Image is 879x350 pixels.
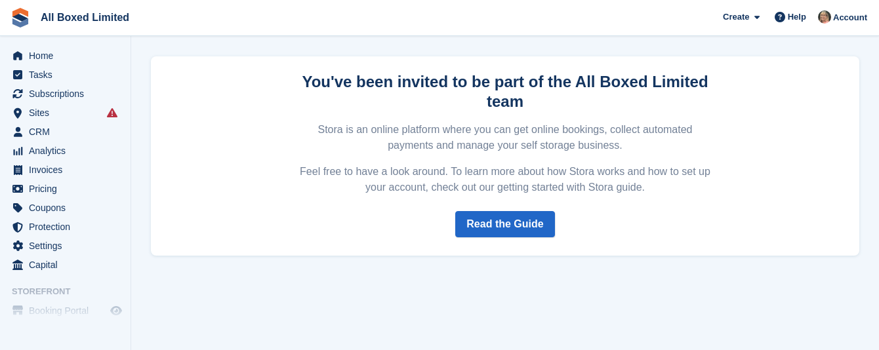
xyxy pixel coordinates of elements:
[12,285,131,298] span: Storefront
[818,10,831,24] img: Sandie Mills
[29,301,108,320] span: Booking Portal
[7,199,124,217] a: menu
[29,123,108,141] span: CRM
[7,218,124,236] a: menu
[302,73,708,110] strong: You've been invited to be part of the All Boxed Limited team
[29,161,108,179] span: Invoices
[10,8,30,28] img: stora-icon-8386f47178a22dfd0bd8f6a31ec36ba5ce8667c1dd55bd0f319d3a0aa187defe.svg
[7,161,124,179] a: menu
[7,256,124,274] a: menu
[788,10,806,24] span: Help
[29,180,108,198] span: Pricing
[7,301,124,320] a: menu
[29,104,108,122] span: Sites
[35,7,134,28] a: All Boxed Limited
[107,107,117,118] i: Smart entry sync failures have occurred
[298,122,712,153] p: Stora is an online platform where you can get online bookings, collect automated payments and man...
[7,123,124,141] a: menu
[833,11,867,24] span: Account
[29,47,108,65] span: Home
[29,256,108,274] span: Capital
[723,10,749,24] span: Create
[29,66,108,84] span: Tasks
[7,237,124,255] a: menu
[7,47,124,65] a: menu
[7,180,124,198] a: menu
[7,85,124,103] a: menu
[7,142,124,160] a: menu
[7,66,124,84] a: menu
[29,85,108,103] span: Subscriptions
[29,218,108,236] span: Protection
[108,303,124,319] a: Preview store
[29,237,108,255] span: Settings
[29,199,108,217] span: Coupons
[298,164,712,195] p: Feel free to have a look around. To learn more about how Stora works and how to set up your accou...
[29,142,108,160] span: Analytics
[455,211,554,237] a: Read the Guide
[7,104,124,122] a: menu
